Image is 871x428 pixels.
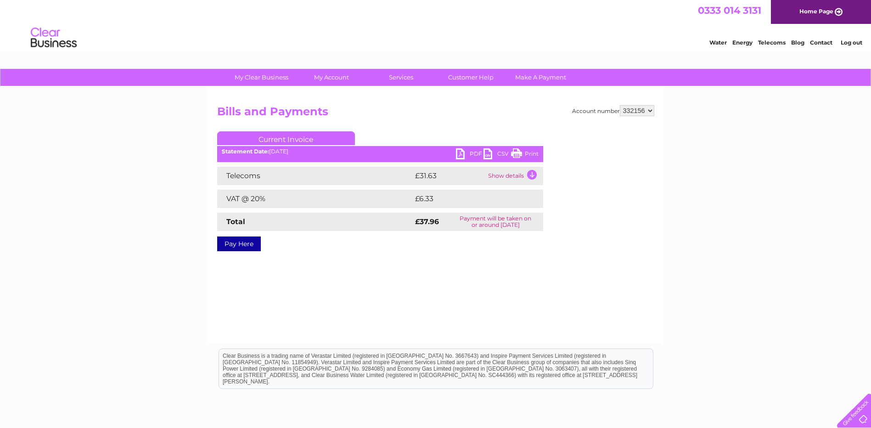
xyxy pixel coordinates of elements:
[363,69,439,86] a: Services
[413,167,486,185] td: £31.63
[217,237,261,251] a: Pay Here
[483,148,511,162] a: CSV
[293,69,369,86] a: My Account
[810,39,832,46] a: Contact
[448,213,543,231] td: Payment will be taken on or around [DATE]
[217,105,654,123] h2: Bills and Payments
[219,5,653,45] div: Clear Business is a trading name of Verastar Limited (registered in [GEOGRAPHIC_DATA] No. 3667643...
[709,39,727,46] a: Water
[791,39,804,46] a: Blog
[415,217,439,226] strong: £37.96
[511,148,539,162] a: Print
[698,5,761,16] a: 0333 014 3131
[732,39,753,46] a: Energy
[503,69,579,86] a: Make A Payment
[456,148,483,162] a: PDF
[486,167,543,185] td: Show details
[217,131,355,145] a: Current Invoice
[217,190,413,208] td: VAT @ 20%
[572,105,654,116] div: Account number
[224,69,299,86] a: My Clear Business
[217,167,413,185] td: Telecoms
[217,148,543,155] div: [DATE]
[841,39,862,46] a: Log out
[433,69,509,86] a: Customer Help
[413,190,522,208] td: £6.33
[226,217,245,226] strong: Total
[222,148,269,155] b: Statement Date:
[758,39,786,46] a: Telecoms
[30,24,77,52] img: logo.png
